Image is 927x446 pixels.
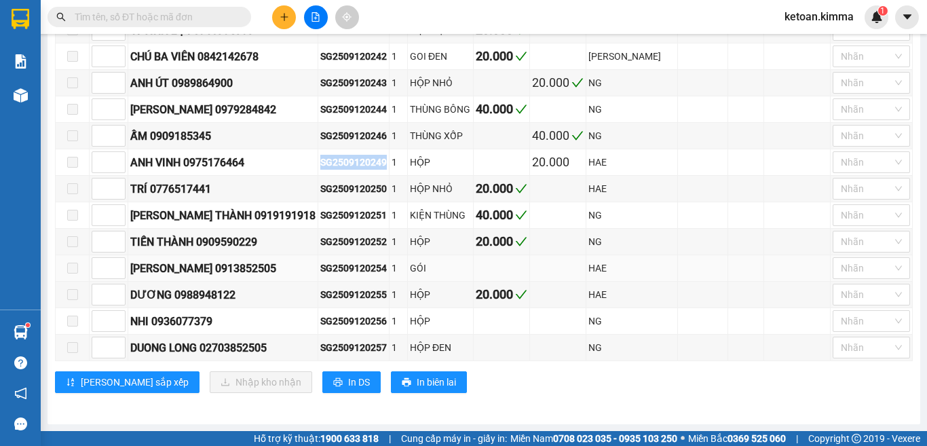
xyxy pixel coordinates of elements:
div: [PERSON_NAME] 0979284842 [130,101,316,118]
div: 1 [392,261,405,276]
span: Miền Nam [510,431,677,446]
img: logo-vxr [12,9,29,29]
div: SG2509120255 [320,287,387,302]
span: printer [333,377,343,388]
td: SG2509120246 [318,123,390,149]
div: 1 [392,340,405,355]
div: 1 [392,314,405,329]
span: message [14,417,27,430]
img: solution-icon [14,54,28,69]
sup: 1 [26,323,30,327]
span: ⚪️ [681,436,685,441]
div: 20.000 [476,285,527,304]
span: notification [14,387,27,400]
button: printerIn DS [322,371,381,393]
span: Cung cấp máy in - giấy in: [401,431,507,446]
td: SG2509120251 [318,202,390,229]
div: NG [588,208,675,223]
div: SG2509120250 [320,181,387,196]
sup: 1 [878,6,888,16]
button: caret-down [895,5,919,29]
div: NG [588,75,675,90]
div: ANH VINH 0975176464 [130,154,316,171]
span: check [515,103,527,115]
img: icon-new-feature [871,11,883,23]
div: 1 [392,102,405,117]
div: HỘP [410,314,471,329]
span: check [571,77,584,89]
div: SG2509120257 [320,340,387,355]
span: caret-down [901,11,913,23]
div: NG [588,102,675,117]
span: In biên lai [417,375,456,390]
td: SG2509120249 [318,149,390,176]
td: SG2509120252 [318,229,390,255]
div: DUONG LONG 02703852505 [130,339,316,356]
span: Hỗ trợ kỹ thuật: [254,431,379,446]
div: SG2509120256 [320,314,387,329]
div: 1 [392,181,405,196]
div: HAE [588,261,675,276]
div: SG2509120249 [320,155,387,170]
div: ẤM 0909185345 [130,128,316,145]
div: TRÍ 0776517441 [130,181,316,198]
div: SG2509120251 [320,208,387,223]
div: NG [588,234,675,249]
div: 1 [392,155,405,170]
div: SG2509120244 [320,102,387,117]
div: HỘP NHỎ [410,75,471,90]
span: | [796,431,798,446]
span: file-add [311,12,320,22]
td: SG2509120256 [318,308,390,335]
button: plus [272,5,296,29]
span: check [515,50,527,62]
div: [PERSON_NAME] 0913852505 [130,260,316,277]
div: HỘP [410,155,471,170]
div: 1 [392,208,405,223]
td: SG2509120255 [318,282,390,308]
div: 20.000 [476,232,527,251]
div: KIỆN THÙNG [410,208,471,223]
span: Miền Bắc [688,431,786,446]
span: copyright [852,434,861,443]
span: aim [342,12,352,22]
span: printer [402,377,411,388]
td: SG2509120243 [318,70,390,96]
div: SG2509120243 [320,75,387,90]
div: 1 [392,75,405,90]
div: 1 [392,128,405,143]
span: check [515,236,527,248]
div: SG2509120242 [320,49,387,64]
div: HAE [588,181,675,196]
span: 1 [880,6,885,16]
div: HỘP NHỎ [410,181,471,196]
div: [PERSON_NAME] [588,49,675,64]
button: printerIn biên lai [391,371,467,393]
div: HỘP [410,234,471,249]
div: HAE [588,155,675,170]
span: check [515,289,527,301]
div: THÙNG BÔNG [410,102,471,117]
input: Tìm tên, số ĐT hoặc mã đơn [75,10,235,24]
div: [PERSON_NAME] THÀNH 0919191918 [130,207,316,224]
img: warehouse-icon [14,325,28,339]
span: plus [280,12,289,22]
div: GOI ĐEN [410,49,471,64]
strong: 0369 525 060 [727,433,786,444]
div: 1 [392,49,405,64]
span: [PERSON_NAME] sắp xếp [81,375,189,390]
td: SG2509120244 [318,96,390,123]
div: NG [588,340,675,355]
div: SG2509120252 [320,234,387,249]
div: 20.000 [476,179,527,198]
div: GÓI [410,261,471,276]
button: downloadNhập kho nhận [210,371,312,393]
div: THÙNG XỐP [410,128,471,143]
div: NG [588,314,675,329]
span: ketoan.kimma [774,8,865,25]
button: file-add [304,5,328,29]
strong: 0708 023 035 - 0935 103 250 [553,433,677,444]
div: 40.000 [476,206,527,225]
td: SG2509120242 [318,43,390,70]
div: 40.000 [532,126,584,145]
